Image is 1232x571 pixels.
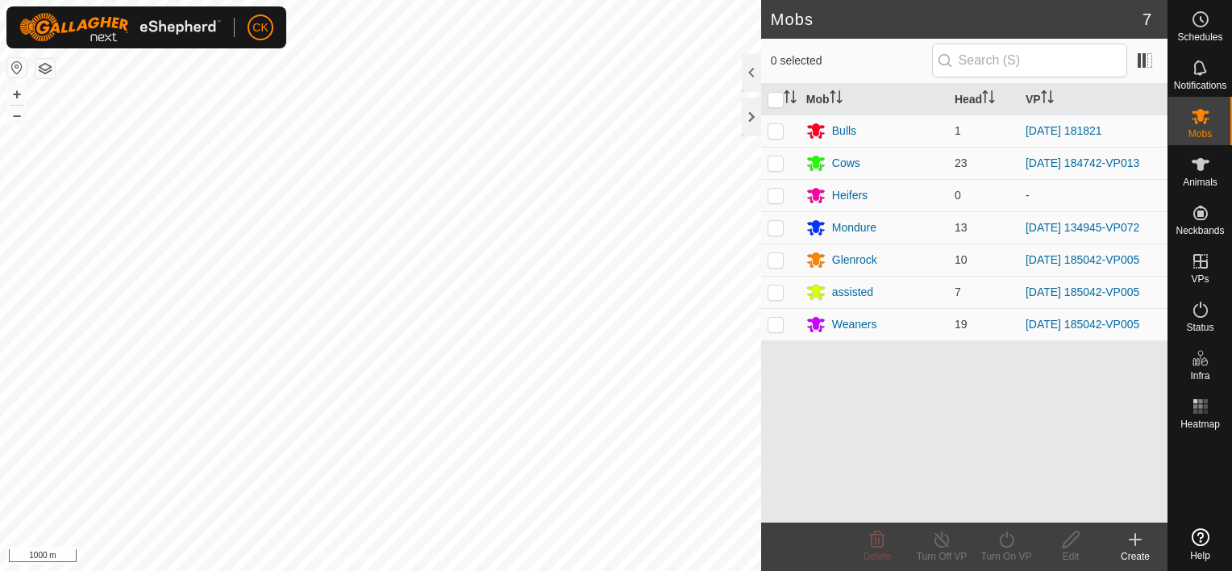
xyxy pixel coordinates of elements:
[7,58,27,77] button: Reset Map
[948,84,1019,115] th: Head
[1019,179,1167,211] td: -
[932,44,1127,77] input: Search (S)
[955,285,961,298] span: 7
[955,156,968,169] span: 23
[1186,323,1213,332] span: Status
[1191,274,1209,284] span: VPs
[1174,81,1226,90] span: Notifications
[830,93,843,106] p-sorticon: Activate to sort
[955,189,961,202] span: 0
[1026,124,1102,137] a: [DATE] 181821
[7,85,27,104] button: +
[1038,549,1103,564] div: Edit
[800,84,948,115] th: Mob
[1026,285,1139,298] a: [DATE] 185042-VP005
[771,10,1143,29] h2: Mobs
[832,155,860,172] div: Cows
[974,549,1038,564] div: Turn On VP
[35,59,55,78] button: Map Layers
[832,123,856,140] div: Bulls
[771,52,932,69] span: 0 selected
[1168,522,1232,567] a: Help
[982,93,995,106] p-sorticon: Activate to sort
[1026,156,1139,169] a: [DATE] 184742-VP013
[1103,549,1167,564] div: Create
[1190,371,1209,381] span: Infra
[1183,177,1217,187] span: Animals
[832,219,876,236] div: Mondure
[784,93,797,106] p-sorticon: Activate to sort
[1041,93,1054,106] p-sorticon: Activate to sort
[1143,7,1151,31] span: 7
[252,19,268,36] span: CK
[1190,551,1210,561] span: Help
[909,549,974,564] div: Turn Off VP
[317,550,377,565] a: Privacy Policy
[1180,419,1220,429] span: Heatmap
[832,252,877,269] div: Glenrock
[832,284,873,301] div: assisted
[1188,129,1212,139] span: Mobs
[1177,32,1222,42] span: Schedules
[955,124,961,137] span: 1
[832,187,868,204] div: Heifers
[1176,226,1224,235] span: Neckbands
[19,13,221,42] img: Gallagher Logo
[832,316,877,333] div: Weaners
[1026,318,1139,331] a: [DATE] 185042-VP005
[1026,253,1139,266] a: [DATE] 185042-VP005
[1026,221,1139,234] a: [DATE] 134945-VP072
[955,318,968,331] span: 19
[864,551,892,562] span: Delete
[955,253,968,266] span: 10
[397,550,444,565] a: Contact Us
[955,221,968,234] span: 13
[7,106,27,125] button: –
[1019,84,1167,115] th: VP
